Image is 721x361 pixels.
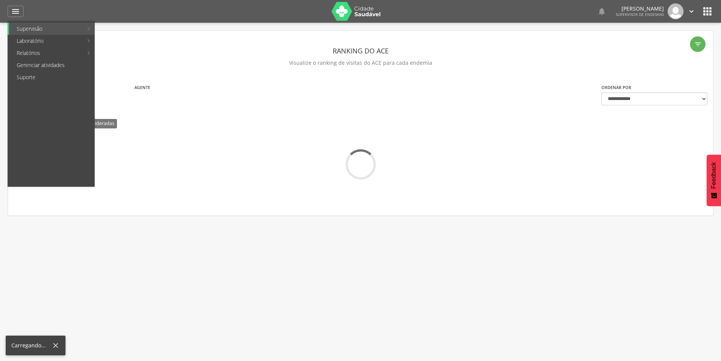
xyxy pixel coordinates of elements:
label: Ordenar por [601,84,631,91]
p: [PERSON_NAME] [616,6,664,11]
header: Ranking do ACE [14,44,707,58]
a:  [687,3,696,19]
span: Feedback [710,162,717,189]
p: Visualize o ranking de visitas do ACE para cada endemia [14,58,707,68]
i:  [687,7,696,16]
i:  [701,5,713,17]
a: Supervisão [9,23,83,35]
a: Gerenciar atividades [9,59,94,71]
i:  [597,7,606,16]
a: Relatórios [9,47,83,59]
span: Supervisor de Endemias [616,12,664,17]
a:  [597,3,606,19]
label: Agente [134,84,150,91]
a: Laboratório [9,35,83,47]
a:  [8,6,23,17]
i:  [11,7,20,16]
div: Filtro [690,36,705,52]
button: Feedback - Mostrar pesquisa [707,155,721,206]
i:  [694,41,702,48]
div: Carregando... [11,342,51,349]
a: Suporte [9,71,94,83]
